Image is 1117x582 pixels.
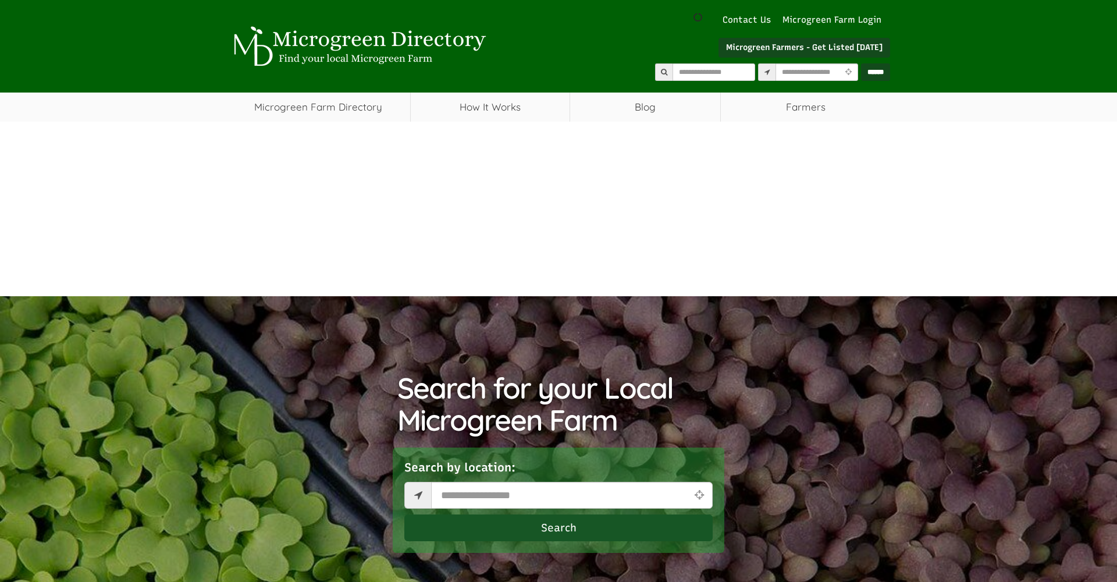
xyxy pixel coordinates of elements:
[209,127,908,290] iframe: Advertisement
[404,514,713,541] button: Search
[842,69,854,76] i: Use Current Location
[397,372,720,436] h1: Search for your Local Microgreen Farm
[404,459,515,476] label: Search by location:
[782,14,887,26] a: Microgreen Farm Login
[692,489,707,501] i: Use Current Location
[570,93,721,122] a: Blog
[411,93,570,122] a: How It Works
[227,93,410,122] a: Microgreen Farm Directory
[718,38,890,58] a: Microgreen Farmers - Get Listed [DATE]
[721,93,890,122] span: Farmers
[227,26,489,67] img: Microgreen Directory
[717,14,777,26] a: Contact Us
